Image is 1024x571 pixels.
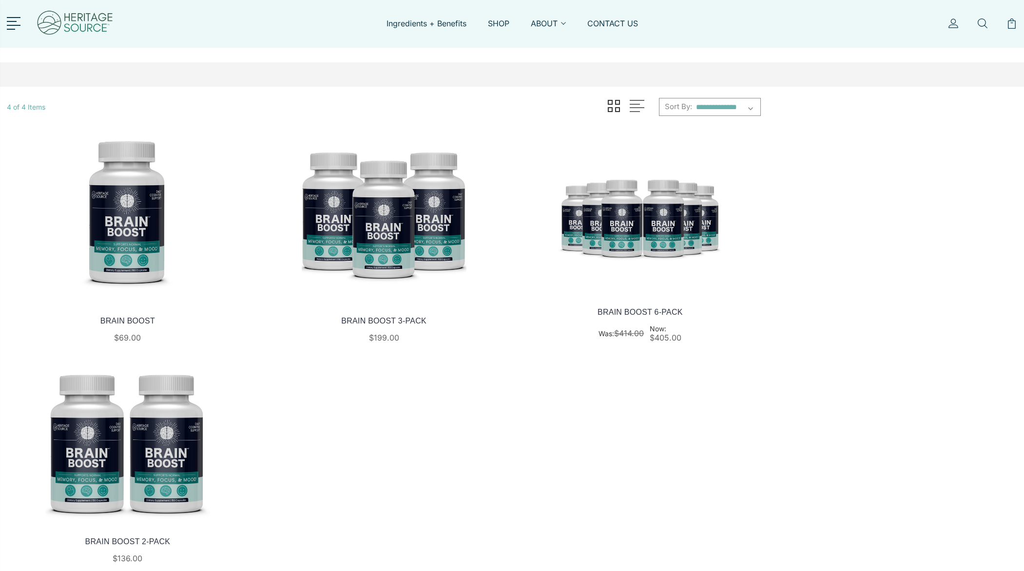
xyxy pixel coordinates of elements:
a: Ingredients + Benefits [386,18,466,40]
span: $405.00 [650,333,681,343]
span: $69.00 [114,333,141,343]
a: CONTACT US [587,18,638,40]
a: ABOUT [531,18,566,40]
span: $136.00 [113,553,142,563]
a: BRAIN BOOST [100,317,155,325]
a: BRAIN BOOST 3-PACK [341,317,426,325]
span: Now: [650,324,681,333]
img: BRAIN BOOST [7,131,249,295]
img: BRAIN BOOST 3-PACK [263,131,505,295]
a: BRAIN BOOST 2-PACK [85,537,171,546]
div: Was: [599,329,644,338]
span: $414.00 [614,328,644,338]
img: BRAIN BOOST 6-PACK [519,131,761,295]
img: BRAIN BOOST 2-PACK [7,360,249,525]
a: BRAIN BOOST 6-PACK [598,308,683,316]
span: $199.00 [369,333,399,343]
a: SHOP [488,18,509,40]
img: Heritage Source [36,5,114,43]
div: 4 of 4 Items [7,102,51,112]
label: Sort By: [659,99,692,114]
